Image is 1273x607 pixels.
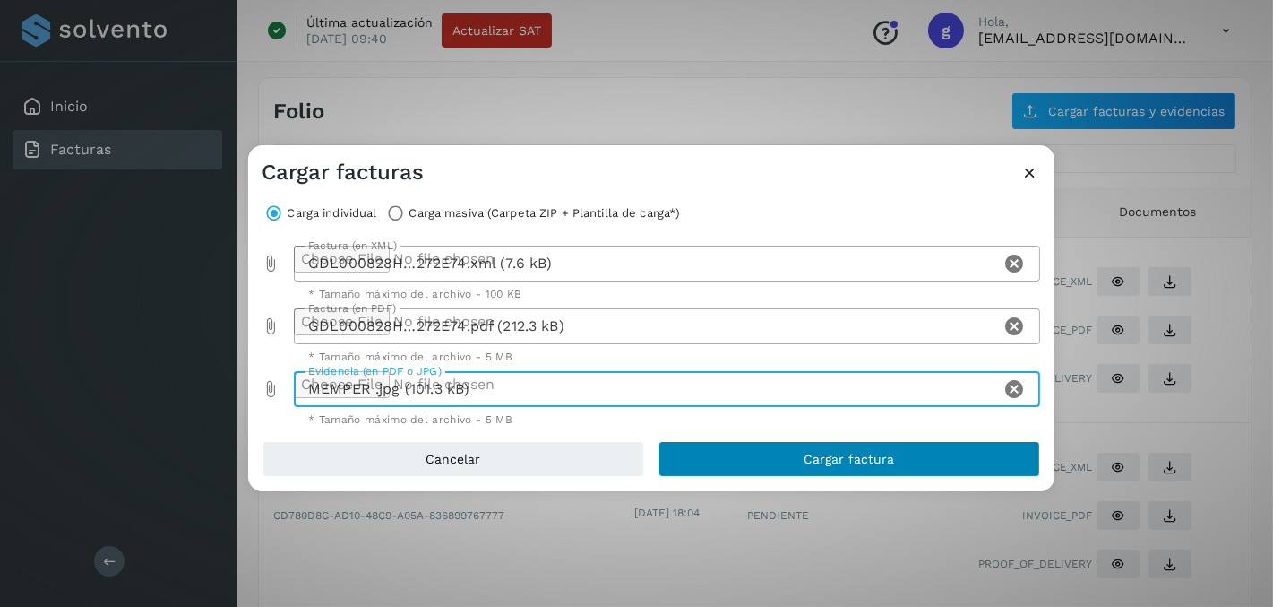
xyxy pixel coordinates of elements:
[262,160,425,186] h3: Cargar facturas
[308,414,1026,425] div: * Tamaño máximo del archivo - 5 MB
[308,351,1026,362] div: * Tamaño máximo del archivo - 5 MB
[658,441,1040,477] button: Cargar factura
[308,289,1026,299] div: * Tamaño máximo del archivo - 100 KB
[262,317,280,335] i: Factura (en PDF) prepended action
[426,453,480,465] span: Cancelar
[294,308,1001,344] div: GDL000828H…272E74.pdf (212.3 kB)
[262,441,644,477] button: Cancelar
[262,255,280,273] i: Factura (en XML) prepended action
[288,201,377,226] label: Carga individual
[804,453,894,465] span: Cargar factura
[294,371,1001,407] div: MEMPER .jpg (101.3 kB)
[1004,316,1026,337] i: Clear Factura (en PDF)
[409,201,680,226] label: Carga masiva (Carpeta ZIP + Plantilla de carga*)
[1004,378,1026,400] i: Clear Evidencia (en PDF o JPG)
[262,380,280,398] i: Evidencia (en PDF o JPG) prepended action
[1004,253,1026,274] i: Clear Factura (en XML)
[294,246,1001,282] div: GDL000828H…272E74.xml (7.6 kB)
